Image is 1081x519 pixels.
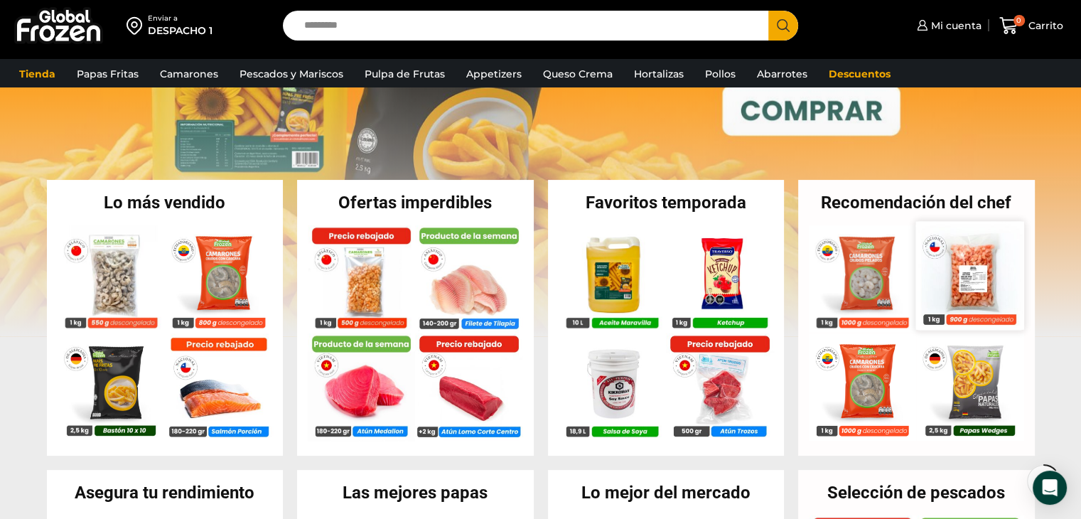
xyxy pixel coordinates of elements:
[148,23,213,38] div: DESPACHO 1
[927,18,981,33] span: Mi cuenta
[548,484,785,501] h2: Lo mejor del mercado
[698,60,743,87] a: Pollos
[1033,471,1067,505] div: Open Intercom Messenger
[768,11,798,41] button: Search button
[297,194,534,211] h2: Ofertas imperdibles
[627,60,691,87] a: Hortalizas
[536,60,620,87] a: Queso Crema
[798,484,1035,501] h2: Selección de pescados
[459,60,529,87] a: Appetizers
[1013,15,1025,26] span: 0
[153,60,225,87] a: Camarones
[70,60,146,87] a: Papas Fritas
[913,11,981,40] a: Mi cuenta
[357,60,452,87] a: Pulpa de Frutas
[232,60,350,87] a: Pescados y Mariscos
[996,9,1067,43] a: 0 Carrito
[822,60,898,87] a: Descuentos
[12,60,63,87] a: Tienda
[127,14,148,38] img: address-field-icon.svg
[47,484,284,501] h2: Asegura tu rendimiento
[47,194,284,211] h2: Lo más vendido
[798,194,1035,211] h2: Recomendación del chef
[548,194,785,211] h2: Favoritos temporada
[297,484,534,501] h2: Las mejores papas
[1025,18,1063,33] span: Carrito
[148,14,213,23] div: Enviar a
[750,60,814,87] a: Abarrotes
